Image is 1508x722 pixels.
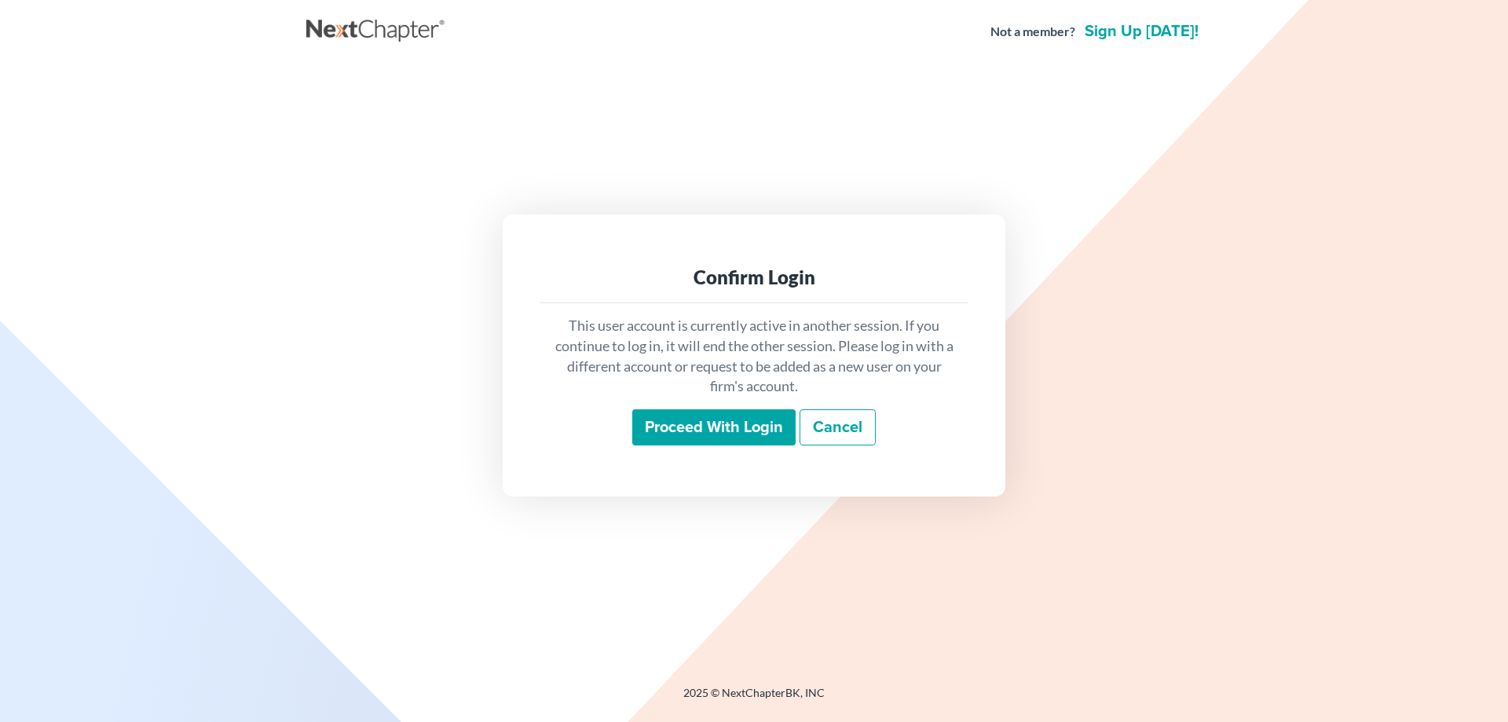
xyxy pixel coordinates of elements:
[990,23,1075,41] strong: Not a member?
[306,685,1202,713] div: 2025 © NextChapterBK, INC
[1082,24,1202,39] a: Sign up [DATE]!
[632,409,796,445] input: Proceed with login
[800,409,876,445] a: Cancel
[553,316,955,397] p: This user account is currently active in another session. If you continue to log in, it will end ...
[553,265,955,290] div: Confirm Login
